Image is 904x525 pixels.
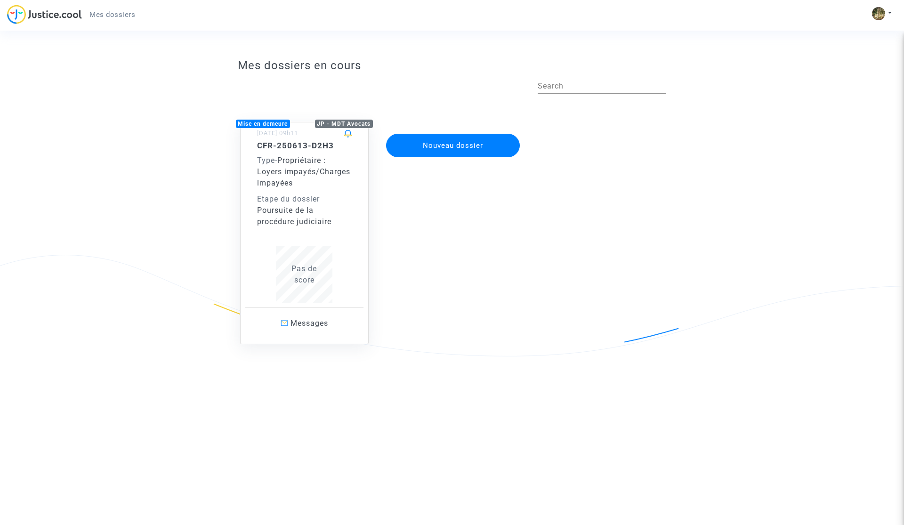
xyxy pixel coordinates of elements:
[257,156,277,165] span: -
[82,8,143,22] a: Mes dossiers
[238,59,667,73] h3: Mes dossiers en cours
[257,129,298,137] small: [DATE] 09h11
[315,120,373,128] div: JP - MDT Avocats
[291,264,317,284] span: Pas de score
[257,156,275,165] span: Type
[872,7,885,20] img: ACg8ocLbW-NaxEEnE6yjrwkV2e2bexOssPOYIlS9KnlHK6ZBGDQqBem9=s96-c
[291,319,328,328] span: Messages
[257,205,352,227] div: Poursuite de la procédure judiciaire
[257,141,352,150] h5: CFR-250613-D2H3
[385,128,521,137] a: Nouveau dossier
[231,103,379,344] a: Mise en demeureJP - MDT Avocats[DATE] 09h11CFR-250613-D2H3Type-Propriétaire : Loyers impayés/Char...
[236,120,291,128] div: Mise en demeure
[257,156,350,187] span: Propriétaire : Loyers impayés/Charges impayées
[386,134,520,157] button: Nouveau dossier
[89,10,135,19] span: Mes dossiers
[245,307,364,339] a: Messages
[7,5,82,24] img: jc-logo.svg
[257,194,352,205] div: Etape du dossier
